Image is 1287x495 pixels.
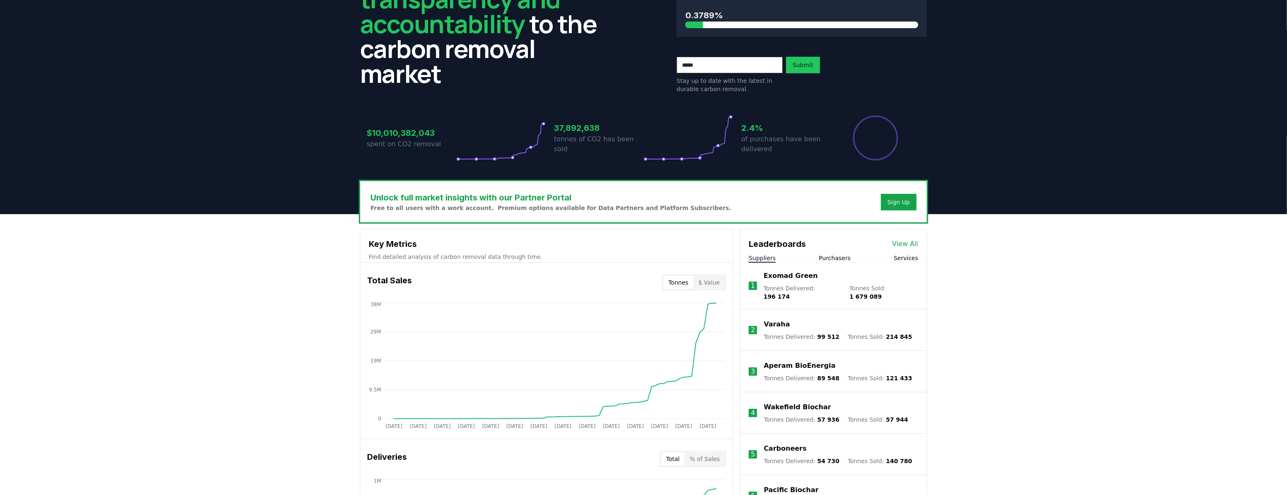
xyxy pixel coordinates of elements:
span: 214 845 [886,333,912,340]
tspan: [DATE] [531,423,548,429]
span: 54 730 [817,458,839,464]
tspan: [DATE] [627,423,644,429]
button: Submit [786,57,820,73]
button: Purchasers [819,254,851,262]
span: 89 548 [817,375,839,382]
p: spent on CO2 removal [367,139,456,149]
tspan: [DATE] [651,423,668,429]
p: Stay up to date with the latest in durable carbon removal. [677,77,783,93]
button: Total [661,452,685,466]
tspan: [DATE] [555,423,572,429]
p: 2 [751,325,755,335]
button: Suppliers [749,254,776,262]
div: Percentage of sales delivered [852,115,899,161]
button: Sign Up [881,194,917,210]
p: tonnes of CO2 has been sold [554,134,643,154]
span: 57 944 [886,416,908,423]
a: Exomad Green [764,271,818,281]
a: Wakefield Biochar [764,402,831,412]
p: Tonnes Delivered : [764,415,839,424]
h3: 0.3789% [685,9,918,22]
p: 3 [751,367,755,377]
p: 5 [751,449,755,459]
tspan: 1M [374,478,381,484]
a: Varaha [764,319,790,329]
tspan: [DATE] [700,423,717,429]
tspan: [DATE] [482,423,499,429]
tspan: [DATE] [675,423,692,429]
a: Sign Up [888,198,910,206]
button: Tonnes [663,276,693,289]
span: 99 512 [817,333,839,340]
p: Tonnes Delivered : [764,457,839,465]
h3: 2.4% [741,122,831,134]
button: % of Sales [685,452,725,466]
h3: Unlock full market insights with our Partner Portal [370,191,731,204]
p: Tonnes Delivered : [764,333,839,341]
tspan: [DATE] [386,423,403,429]
button: Services [894,254,918,262]
tspan: 38M [370,302,381,307]
h3: Total Sales [367,274,412,291]
span: 196 174 [764,293,790,300]
tspan: [DATE] [579,423,596,429]
h3: Key Metrics [369,238,725,250]
span: 121 433 [886,375,912,382]
tspan: 9.5M [369,387,381,393]
h3: Deliveries [367,451,407,467]
p: 1 [751,281,755,291]
tspan: 0 [378,416,381,422]
p: Tonnes Delivered : [764,284,841,301]
p: Tonnes Sold : [848,415,908,424]
p: Free to all users with a work account. Premium options available for Data Partners and Platform S... [370,204,731,212]
span: 140 780 [886,458,912,464]
p: Tonnes Sold : [848,333,912,341]
a: Pacific Biochar [764,485,818,495]
span: 1 679 089 [849,293,882,300]
span: 57 936 [817,416,839,423]
p: of purchases have been delivered [741,134,831,154]
p: Tonnes Sold : [848,374,912,382]
a: View All [892,239,918,249]
tspan: [DATE] [458,423,475,429]
h3: 37,892,638 [554,122,643,134]
p: 4 [751,408,755,418]
p: Find detailed analysis of carbon removal data through time. [369,253,725,261]
tspan: 29M [370,329,381,335]
button: $ Value [694,276,725,289]
tspan: [DATE] [506,423,523,429]
p: Tonnes Sold : [849,284,918,301]
p: Tonnes Delivered : [764,374,839,382]
tspan: 19M [370,358,381,364]
h3: $10,010,382,043 [367,127,456,139]
p: Tonnes Sold : [848,457,912,465]
a: Aperam BioEnergia [764,361,835,371]
tspan: [DATE] [410,423,427,429]
h3: Leaderboards [749,238,806,250]
a: Carboneers [764,444,806,454]
tspan: [DATE] [434,423,451,429]
tspan: [DATE] [603,423,620,429]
